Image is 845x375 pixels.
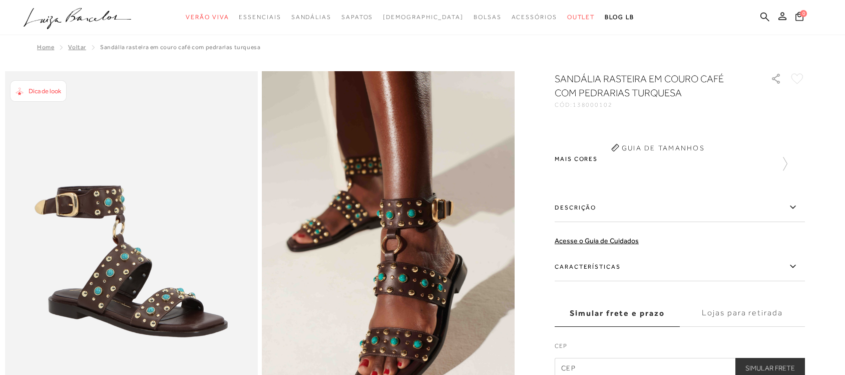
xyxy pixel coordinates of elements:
a: Acesse o Guia de Cuidados [555,237,639,245]
label: Descrição [555,193,805,222]
span: SANDÁLIA RASTEIRA EM COURO CAFÉ COM PEDRARIAS TURQUESA [100,44,260,51]
span: [DEMOGRAPHIC_DATA] [383,14,464,21]
div: CÓD: [555,102,755,108]
a: Voltar [68,44,86,51]
a: categoryNavScreenReaderText [186,8,229,27]
label: CEP [555,341,805,355]
button: Guia de Tamanhos [608,140,708,156]
a: BLOG LB [605,8,634,27]
a: categoryNavScreenReaderText [341,8,373,27]
a: categoryNavScreenReaderText [512,8,557,27]
a: categoryNavScreenReaderText [239,8,281,27]
span: Sandálias [291,14,331,21]
span: Verão Viva [186,14,229,21]
label: Simular frete e prazo [555,300,680,327]
h1: SANDÁLIA RASTEIRA EM COURO CAFÉ COM PEDRARIAS TURQUESA [555,72,742,100]
span: 0 [800,10,807,17]
a: categoryNavScreenReaderText [474,8,502,27]
label: Características [555,252,805,281]
a: noSubCategoriesText [383,8,464,27]
span: Sapatos [341,14,373,21]
span: Outlet [567,14,595,21]
a: Home [37,44,54,51]
a: categoryNavScreenReaderText [567,8,595,27]
label: Lojas para retirada [680,300,805,327]
span: Essenciais [239,14,281,21]
span: Dica de look [29,87,61,95]
span: 138000102 [573,101,613,108]
span: Acessórios [512,14,557,21]
span: Mais cores [555,156,805,162]
button: 0 [792,11,806,25]
a: categoryNavScreenReaderText [291,8,331,27]
span: Bolsas [474,14,502,21]
span: BLOG LB [605,14,634,21]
